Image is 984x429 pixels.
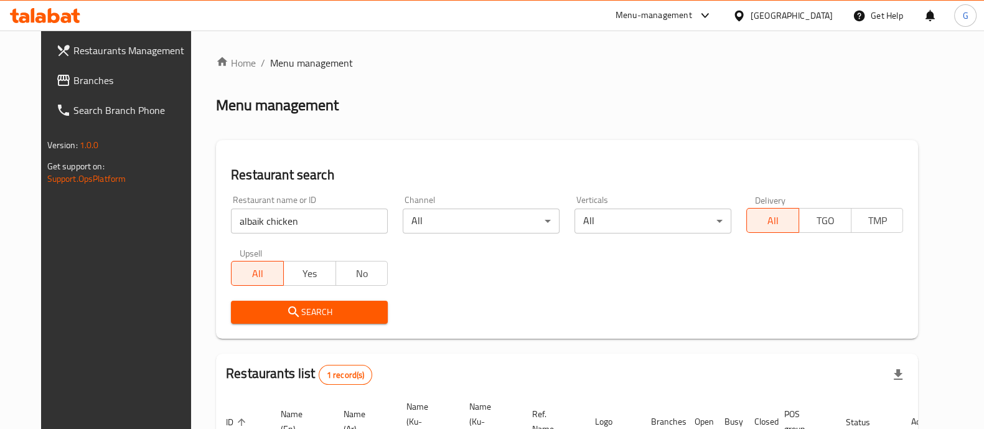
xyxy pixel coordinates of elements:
h2: Restaurant search [231,166,903,184]
span: Branches [73,73,195,88]
input: Search for restaurant name or ID.. [231,209,388,233]
button: TGO [799,208,851,233]
span: 1 record(s) [319,369,372,381]
span: TGO [804,212,846,230]
span: Yes [289,265,331,283]
div: [GEOGRAPHIC_DATA] [751,9,833,22]
button: No [335,261,388,286]
a: Restaurants Management [46,35,205,65]
span: G [962,9,968,22]
nav: breadcrumb [216,55,918,70]
li: / [261,55,265,70]
h2: Menu management [216,95,339,115]
span: Get support on: [47,158,105,174]
div: Export file [883,360,913,390]
h2: Restaurants list [226,364,372,385]
span: Version: [47,137,78,153]
span: Restaurants Management [73,43,195,58]
span: Menu management [270,55,353,70]
div: All [403,209,560,233]
span: All [237,265,279,283]
a: Home [216,55,256,70]
span: No [341,265,383,283]
button: Yes [283,261,336,286]
span: Search [241,304,378,320]
div: Total records count [319,365,373,385]
span: TMP [856,212,899,230]
button: All [746,208,799,233]
div: Menu-management [616,8,692,23]
label: Upsell [240,248,263,257]
button: Search [231,301,388,324]
a: Branches [46,65,205,95]
span: 1.0.0 [80,137,99,153]
span: All [752,212,794,230]
div: All [574,209,731,233]
button: TMP [851,208,904,233]
button: All [231,261,284,286]
label: Delivery [755,196,786,204]
a: Support.OpsPlatform [47,171,126,187]
a: Search Branch Phone [46,95,205,125]
span: Search Branch Phone [73,103,195,118]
